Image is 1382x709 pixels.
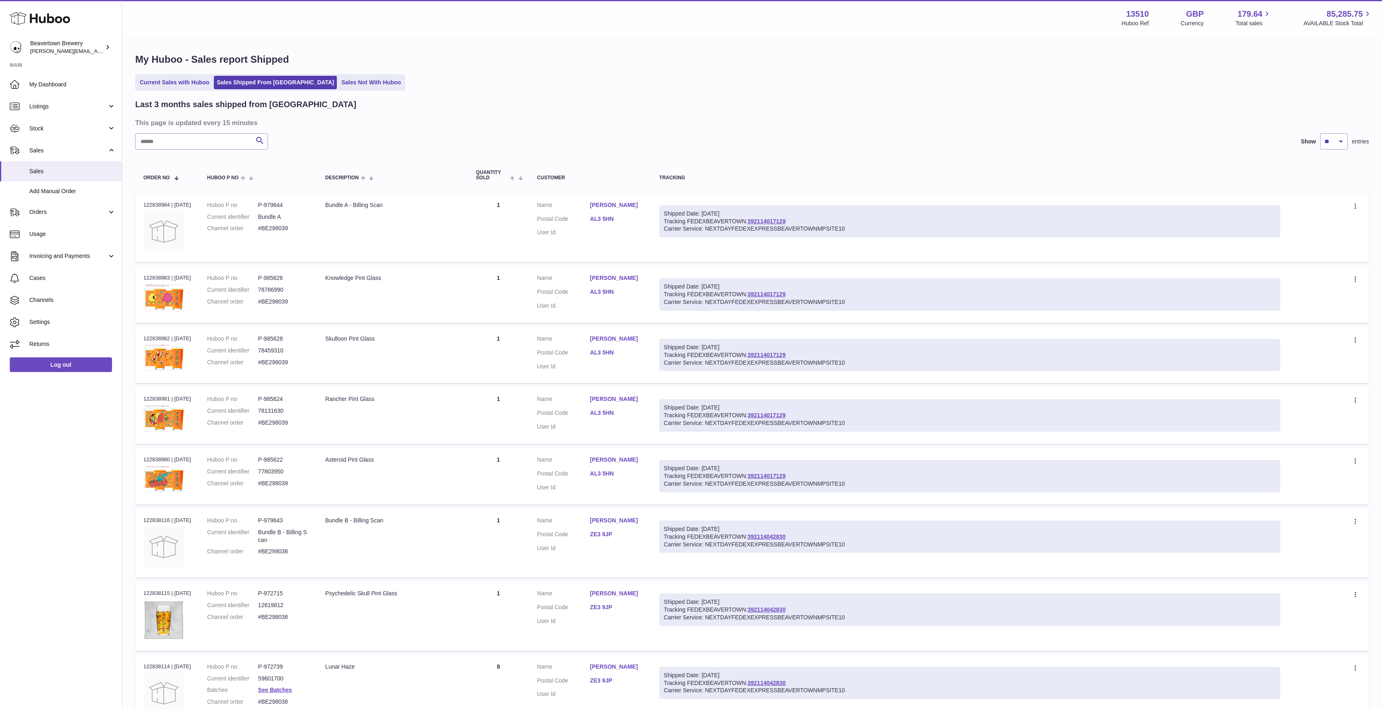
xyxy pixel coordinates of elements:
span: Returns [29,340,116,348]
td: 1 [468,387,529,444]
span: Sales [29,167,116,175]
td: 1 [468,266,529,323]
span: 85,285.75 [1327,9,1363,20]
dt: Channel order [207,698,258,706]
a: 392114042830 [747,606,785,613]
dt: Current identifier [207,528,258,544]
dd: P-972715 [258,590,309,597]
a: AL3 5HN [590,288,643,296]
img: 1716222450.png [143,405,184,432]
div: Shipped Date: [DATE] [664,598,1276,606]
img: Matthew.McCormack@beavertownbrewery.co.uk [10,41,22,53]
img: 1716222700.png [143,284,184,312]
span: Add Manual Order [29,187,116,195]
div: Shipped Date: [DATE] [664,525,1276,533]
dt: Name [537,663,590,673]
div: Shipped Date: [DATE] [664,404,1276,412]
div: Carrier Service: NEXTDAYFEDEXEXPRESSBEAVERTOWNMPSITE10 [664,687,1276,694]
img: beavertown-brewery-psychedlic-pint-glass_36326ebd-29c0-4cac-9570-52cf9d517ba4.png [143,600,184,641]
span: Total sales [1235,20,1272,27]
div: Psychedelic Skull Pint Glass [325,590,460,597]
dt: User Id [537,302,590,310]
dt: Huboo P no [207,395,258,403]
div: Bundle A - Billing Scan [325,201,460,209]
div: 122838980 | [DATE] [143,456,191,463]
dd: 59601700 [258,675,309,683]
div: Tracking FEDEXBEAVERTOWN: [659,339,1281,371]
a: Sales Not With Huboo [338,76,404,89]
a: See Batches [258,687,292,693]
a: 179.64 Total sales [1235,9,1272,27]
div: Knowledge Pint Glass [325,274,460,282]
a: 392114042830 [747,533,785,540]
div: Shipped Date: [DATE] [664,672,1276,679]
a: Current Sales with Huboo [137,76,212,89]
a: 392114017129 [747,412,785,418]
dt: Huboo P no [207,590,258,597]
img: no-photo.jpg [143,211,184,252]
dd: P-979643 [258,517,309,524]
div: Tracking FEDEXBEAVERTOWN: [659,399,1281,432]
dt: Name [537,274,590,284]
dt: Name [537,517,590,526]
span: 179.64 [1237,9,1262,20]
a: 85,285.75 AVAILABLE Stock Total [1303,9,1372,27]
dt: Channel order [207,613,258,621]
a: ZE3 9JP [590,603,643,611]
div: Shipped Date: [DATE] [664,283,1276,291]
dt: Postal Code [537,603,590,613]
a: [PERSON_NAME] [590,590,643,597]
div: Tracking FEDEXBEAVERTOWN: [659,460,1281,492]
label: Show [1301,138,1316,145]
a: Sales Shipped From [GEOGRAPHIC_DATA] [214,76,337,89]
div: Carrier Service: NEXTDAYFEDEXEXPRESSBEAVERTOWNMPSITE10 [664,359,1276,367]
a: 392114017129 [747,218,785,225]
dt: Name [537,201,590,211]
dd: 78786990 [258,286,309,294]
a: AL3 5HN [590,215,643,223]
dt: Huboo P no [207,274,258,282]
h1: My Huboo - Sales report Shipped [135,53,1369,66]
dt: Channel order [207,419,258,427]
span: Invoicing and Payments [29,252,107,260]
dt: User Id [537,617,590,625]
dt: Huboo P no [207,456,258,464]
dt: User Id [537,229,590,236]
dd: #BE298038 [258,548,309,555]
span: Stock [29,125,107,132]
span: Cases [29,274,116,282]
dd: 77803950 [258,468,309,476]
dd: #BE298039 [258,225,309,232]
dt: Postal Code [537,349,590,359]
div: Shipped Date: [DATE] [664,465,1276,472]
strong: 13510 [1126,9,1149,20]
div: Shipped Date: [DATE] [664,343,1276,351]
div: 122838981 | [DATE] [143,395,191,403]
a: 392114017129 [747,473,785,479]
div: Carrier Service: NEXTDAYFEDEXEXPRESSBEAVERTOWNMPSITE10 [664,541,1276,548]
dd: #BE298039 [258,298,309,306]
dd: 78459310 [258,347,309,354]
dt: User Id [537,363,590,370]
dt: Huboo P no [207,517,258,524]
dt: Channel order [207,548,258,555]
span: AVAILABLE Stock Total [1303,20,1372,27]
div: Tracking FEDEXBEAVERTOWN: [659,667,1281,699]
h3: This page is updated every 15 minutes [135,118,1367,127]
dt: Batches [207,686,258,694]
div: Rancher Pint Glass [325,395,460,403]
div: Carrier Service: NEXTDAYFEDEXEXPRESSBEAVERTOWNMPSITE10 [664,298,1276,306]
td: 1 [468,448,529,504]
dt: Current identifier [207,286,258,294]
div: Carrier Service: NEXTDAYFEDEXEXPRESSBEAVERTOWNMPSITE10 [664,419,1276,427]
a: [PERSON_NAME] [590,201,643,209]
a: 392114017129 [747,291,785,297]
span: Huboo P no [207,175,239,181]
div: Tracking FEDEXBEAVERTOWN: [659,521,1281,553]
a: [PERSON_NAME] [590,456,643,464]
td: 1 [468,193,529,262]
span: entries [1352,138,1369,145]
a: ZE3 9JP [590,531,643,538]
dt: User Id [537,544,590,552]
strong: GBP [1186,9,1204,20]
